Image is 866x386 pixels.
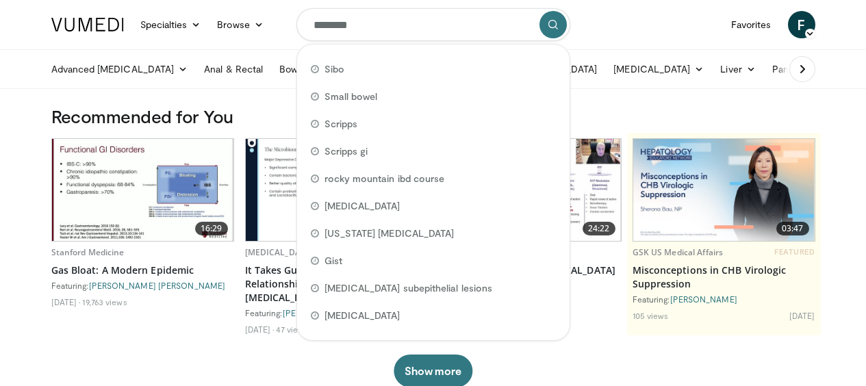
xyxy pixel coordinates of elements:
span: Scripps [324,117,358,131]
a: Misconceptions in CHB Virologic Suppression [633,263,815,291]
li: 105 views [633,310,669,321]
span: 24:22 [583,222,615,235]
a: It Takes Guts to be Mentally Ill, Pt 2: Relationship Between [MEDICAL_DATA] & Gut [MEDICAL_DATA] [245,263,428,305]
a: Favorites [723,11,780,38]
a: GSK US Medical Affairs [633,246,724,258]
a: [PERSON_NAME] [670,294,737,304]
a: 16:29 [52,139,233,241]
a: 03:47 [633,139,815,241]
div: Featuring: [633,294,815,305]
div: Featuring: [51,280,234,291]
img: 480ec31d-e3c1-475b-8289-0a0659db689a.620x360_q85_upscale.jpg [52,139,233,241]
a: Bowel [271,55,327,83]
li: [DATE] [51,296,81,307]
input: Search topics, interventions [296,8,570,41]
span: Small bowel [324,90,378,103]
h3: Recommended for You [51,105,815,127]
span: [MEDICAL_DATA] [324,199,400,213]
div: Featuring: [245,307,428,318]
img: 45d9ed29-37ad-44fa-b6cc-1065f856441c.620x360_q85_upscale.jpg [246,139,427,241]
span: rocky mountain ibd course [324,172,445,185]
img: VuMedi Logo [51,18,124,31]
a: 14:45 [246,139,427,241]
a: Specialties [132,11,209,38]
span: [MEDICAL_DATA] [324,309,400,322]
li: 19,763 views [82,296,127,307]
a: [MEDICAL_DATA][DOMAIN_NAME] [245,246,382,258]
a: Advanced [MEDICAL_DATA] [43,55,196,83]
span: 16:29 [195,222,228,235]
a: Liver [712,55,763,83]
a: [MEDICAL_DATA] [605,55,712,83]
a: Anal & Rectal [196,55,271,83]
a: Browse [209,11,272,38]
span: Gist [324,254,342,268]
a: F [788,11,815,38]
span: Sibo [324,62,344,76]
li: [DATE] [789,310,815,321]
a: Gas Bloat: A Modern Epidemic [51,263,234,277]
span: [US_STATE] [MEDICAL_DATA] [324,227,455,240]
li: 47 views [276,324,308,335]
a: [PERSON_NAME] [283,308,350,318]
span: Scripps gi [324,144,368,158]
span: [MEDICAL_DATA] subepithelial lesions [324,281,493,295]
img: 59d1e413-5879-4b2e-8b0a-b35c7ac1ec20.jpg.620x360_q85_upscale.jpg [633,139,815,241]
span: FEATURED [774,247,815,257]
a: Stanford Medicine [51,246,125,258]
span: 03:47 [776,222,809,235]
li: [DATE] [245,324,275,335]
a: [PERSON_NAME] [PERSON_NAME] [89,281,226,290]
